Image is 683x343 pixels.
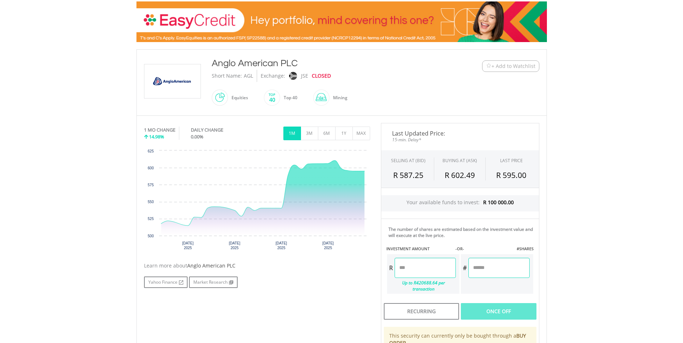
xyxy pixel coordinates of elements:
[387,136,534,143] span: 15-min. Delay*
[244,70,253,82] div: AGL
[280,89,297,106] div: Top 40
[455,246,464,252] label: -OR-
[144,276,188,288] a: Yahoo Finance
[352,127,370,140] button: MAX
[388,226,536,238] div: The number of shares are estimated based on the investment value and will execute at the live price.
[486,63,491,69] img: Watchlist
[191,127,247,133] div: DAILY CHANGE
[381,195,539,211] div: Your available funds to invest:
[442,157,477,164] span: BUYING AT (ASK)
[148,166,154,170] text: 600
[491,63,535,70] span: + Add to Watchlist
[144,262,370,269] div: Learn more about
[335,127,353,140] button: 1Y
[275,241,287,250] text: [DATE] 2025
[445,170,475,180] span: R 602.49
[384,303,459,320] div: Recurring
[387,278,456,294] div: Up to R420688.64 per transaction
[496,170,526,180] span: R 595.00
[148,217,154,221] text: 525
[318,127,336,140] button: 6M
[148,234,154,238] text: 500
[148,149,154,153] text: 625
[461,258,468,278] div: #
[229,241,240,250] text: [DATE] 2025
[144,127,175,133] div: 1 MO CHANGE
[212,70,242,82] div: Short Name:
[461,303,536,320] div: Once Off
[322,241,334,250] text: [DATE] 2025
[136,1,547,42] img: EasyCredit Promotion Banner
[149,133,164,140] span: 14.98%
[212,57,438,70] div: Anglo American PLC
[482,60,539,72] button: Watchlist + Add to Watchlist
[187,262,235,269] span: Anglo American PLC
[312,70,331,82] div: CLOSED
[301,127,318,140] button: 3M
[228,89,248,106] div: Equities
[483,199,514,206] span: R 100 000.00
[391,157,426,164] div: SELLING AT (BID)
[191,133,203,140] span: 0.00%
[182,241,194,250] text: [DATE] 2025
[148,183,154,187] text: 575
[500,157,523,164] div: LAST PRICE
[283,127,301,140] button: 1M
[386,246,430,252] label: INVESTMENT AMOUNT
[145,64,199,98] img: EQU.ZA.AGL.png
[387,258,395,278] div: R
[289,72,297,80] img: jse.png
[261,70,285,82] div: Exchange:
[148,200,154,204] text: 550
[144,147,370,255] div: Chart. Highcharts interactive chart.
[387,131,534,136] span: Last Updated Price:
[517,246,534,252] label: #SHARES
[144,147,370,255] svg: Interactive chart
[329,89,347,106] div: Mining
[301,70,308,82] div: JSE
[189,276,238,288] a: Market Research
[393,170,423,180] span: R 587.25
